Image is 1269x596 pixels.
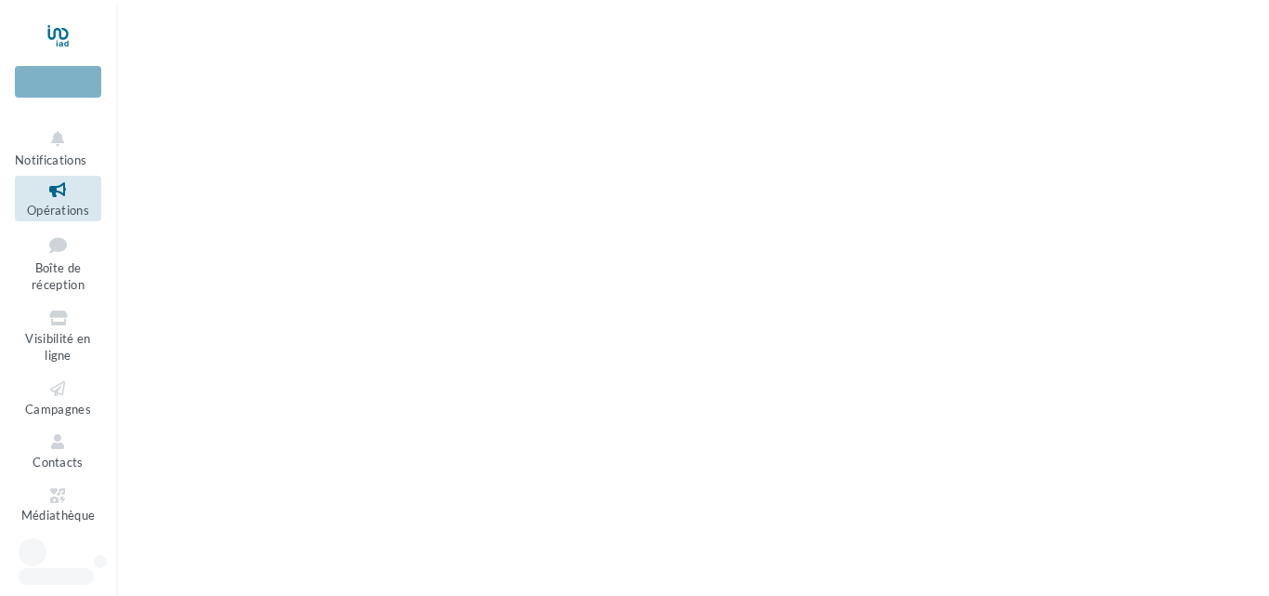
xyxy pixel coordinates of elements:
a: Campagnes [15,375,101,420]
span: Notifications [15,152,86,167]
a: Boîte de réception [15,229,101,297]
span: Contacts [33,455,84,470]
div: Nouvelle campagne [15,66,101,98]
a: Médiathèque [15,482,101,527]
a: Opérations [15,176,101,221]
span: Médiathèque [21,509,96,523]
span: Opérations [27,203,89,218]
a: Contacts [15,428,101,473]
a: Visibilité en ligne [15,304,101,367]
span: Boîte de réception [32,260,85,293]
span: Campagnes [25,402,91,417]
span: Visibilité en ligne [25,331,90,364]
